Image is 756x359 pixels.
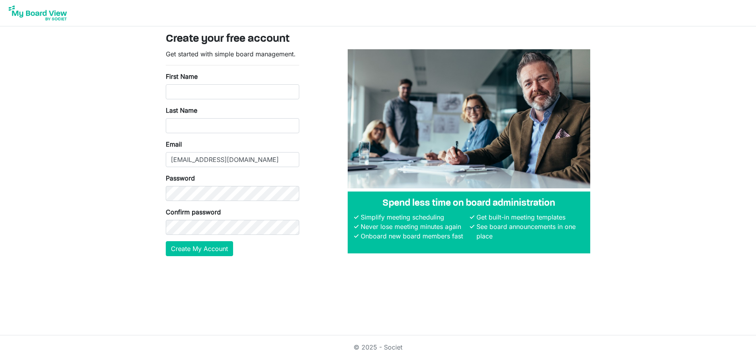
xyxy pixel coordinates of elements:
[166,241,233,256] button: Create My Account
[166,173,195,183] label: Password
[348,49,590,188] img: A photograph of board members sitting at a table
[166,72,198,81] label: First Name
[6,3,69,23] img: My Board View Logo
[166,50,296,58] span: Get started with simple board management.
[166,33,590,46] h3: Create your free account
[359,231,468,241] li: Onboard new board members fast
[474,212,584,222] li: Get built-in meeting templates
[166,207,221,217] label: Confirm password
[354,343,402,351] a: © 2025 - Societ
[359,212,468,222] li: Simplify meeting scheduling
[474,222,584,241] li: See board announcements in one place
[359,222,468,231] li: Never lose meeting minutes again
[166,106,197,115] label: Last Name
[354,198,584,209] h4: Spend less time on board administration
[166,140,182,149] label: Email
